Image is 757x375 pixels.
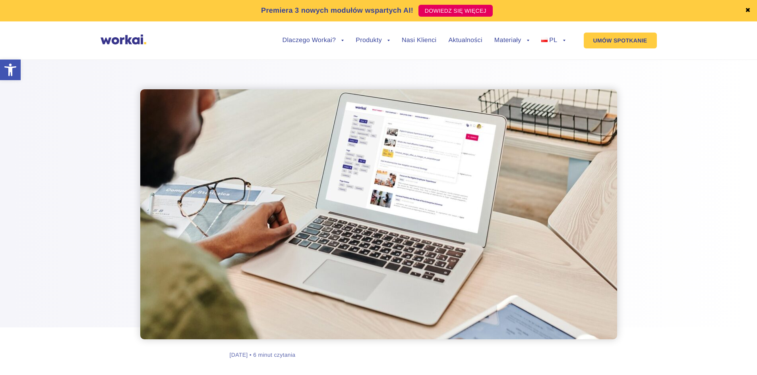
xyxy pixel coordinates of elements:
a: UMÓW SPOTKANIE [584,33,657,48]
a: Dlaczego Workai? [283,37,344,44]
a: Produkty [356,37,390,44]
div: [DATE] • 6 minut czytania [230,351,296,359]
img: employee working in the office - corporate digital transformation strategies [140,89,617,339]
a: PL [541,37,565,44]
a: Aktualności [448,37,482,44]
span: PL [549,37,557,44]
a: Materiały [494,37,529,44]
p: Premiera 3 nowych modułów wspartych AI! [261,5,413,16]
a: Nasi Klienci [402,37,436,44]
a: DOWIEDZ SIĘ WIĘCEJ [418,5,493,17]
a: ✖ [745,8,751,14]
